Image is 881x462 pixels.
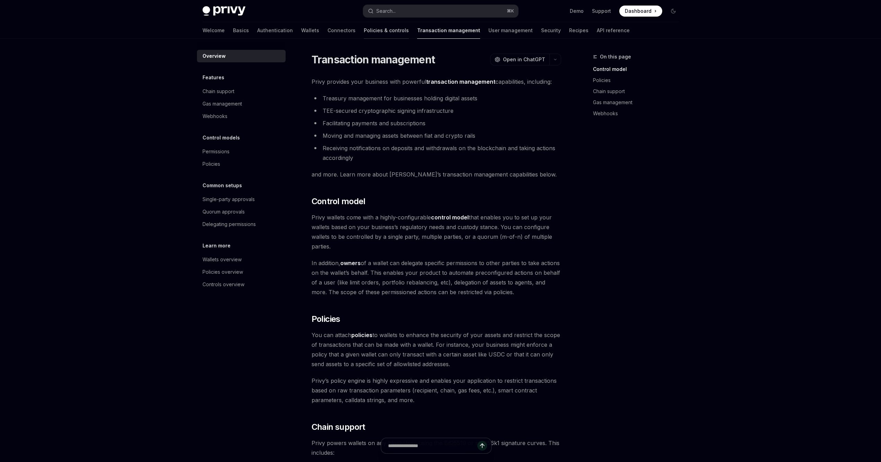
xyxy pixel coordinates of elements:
[197,50,286,62] a: Overview
[388,438,477,453] input: Ask a question...
[197,193,286,206] a: Single-party approvals
[477,441,487,451] button: Send message
[490,54,549,65] button: Open in ChatGPT
[203,280,244,289] div: Controls overview
[203,6,245,16] img: dark logo
[431,214,469,221] a: control model
[197,110,286,123] a: Webhooks
[203,195,255,203] div: Single-party approvals
[363,5,518,17] button: Search...⌘K
[203,268,243,276] div: Policies overview
[312,118,561,128] li: Facilitating payments and subscriptions
[312,212,561,251] span: Privy wallets come with a highly-configurable that enables you to set up your wallets based on yo...
[593,86,684,97] a: Chain support
[197,206,286,218] a: Quorum approvals
[593,75,684,86] a: Policies
[203,134,240,142] h5: Control models
[541,22,561,39] a: Security
[312,131,561,141] li: Moving and managing assets between fiat and crypto rails
[203,208,245,216] div: Quorum approvals
[625,8,651,15] span: Dashboard
[668,6,679,17] button: Toggle dark mode
[364,22,409,39] a: Policies & controls
[570,8,584,15] a: Demo
[340,260,361,267] a: owners
[376,7,396,15] div: Search...
[203,242,231,250] h5: Learn more
[197,253,286,266] a: Wallets overview
[312,170,561,179] span: and more. Learn more about [PERSON_NAME]’s transaction management capabilities below.
[312,143,561,163] li: Receiving notifications on deposits and withdrawals on the blockchain and taking actions accordingly
[197,158,286,170] a: Policies
[417,22,480,39] a: Transaction management
[312,314,340,325] span: Policies
[327,22,356,39] a: Connectors
[592,8,611,15] a: Support
[203,73,224,82] h5: Features
[312,422,365,433] span: Chain support
[600,53,631,61] span: On this page
[233,22,249,39] a: Basics
[619,6,662,17] a: Dashboard
[503,56,545,63] span: Open in ChatGPT
[197,218,286,230] a: Delegating permissions
[197,266,286,278] a: Policies overview
[203,255,242,264] div: Wallets overview
[203,52,226,60] div: Overview
[312,196,366,207] span: Control model
[507,8,514,14] span: ⌘ K
[312,93,561,103] li: Treasury management for businesses holding digital assets
[197,85,286,98] a: Chain support
[312,53,435,66] h1: Transaction management
[312,258,561,297] span: In addition, of a wallet can delegate specific permissions to other parties to take actions on th...
[593,108,684,119] a: Webhooks
[426,78,495,85] strong: transaction management
[203,220,256,228] div: Delegating permissions
[203,147,230,156] div: Permissions
[197,278,286,291] a: Controls overview
[312,106,561,116] li: TEE-secured cryptographic signing infrastructure
[593,97,684,108] a: Gas management
[203,112,227,120] div: Webhooks
[203,181,242,190] h5: Common setups
[351,332,372,339] a: policies
[197,145,286,158] a: Permissions
[312,330,561,369] span: You can attach to wallets to enhance the security of your assets and restrict the scope of transa...
[203,87,234,96] div: Chain support
[597,22,630,39] a: API reference
[203,100,242,108] div: Gas management
[569,22,588,39] a: Recipes
[312,376,561,405] span: Privy’s policy engine is highly expressive and enables your application to restrict transactions ...
[203,160,220,168] div: Policies
[203,22,225,39] a: Welcome
[593,64,684,75] a: Control model
[197,98,286,110] a: Gas management
[488,22,533,39] a: User management
[301,22,319,39] a: Wallets
[257,22,293,39] a: Authentication
[312,77,561,87] span: Privy provides your business with powerful capabilities, including:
